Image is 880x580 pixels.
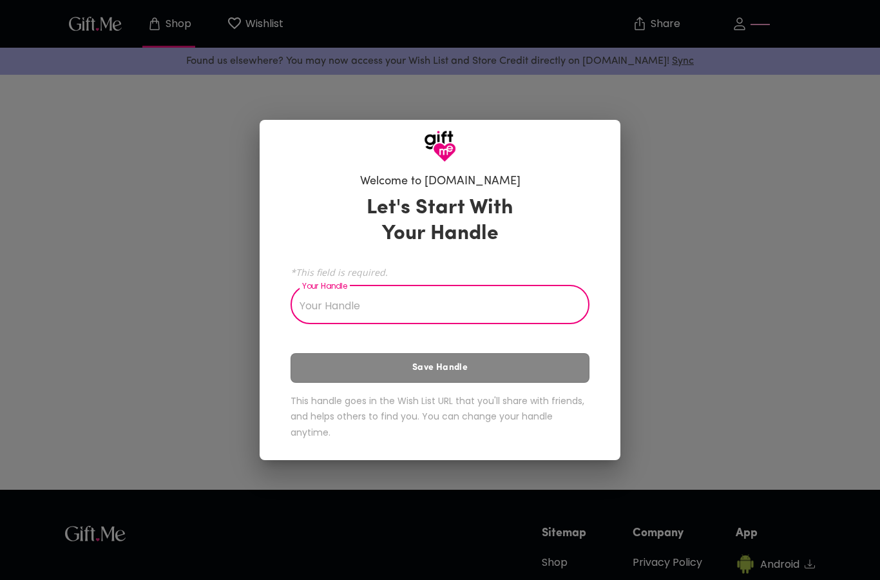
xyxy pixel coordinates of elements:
input: Your Handle [291,288,575,324]
span: *This field is required. [291,266,589,278]
h6: This handle goes in the Wish List URL that you'll share with friends, and helps others to find yo... [291,393,589,441]
h6: Welcome to [DOMAIN_NAME] [360,174,521,189]
h3: Let's Start With Your Handle [350,195,530,247]
img: GiftMe Logo [424,130,456,162]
